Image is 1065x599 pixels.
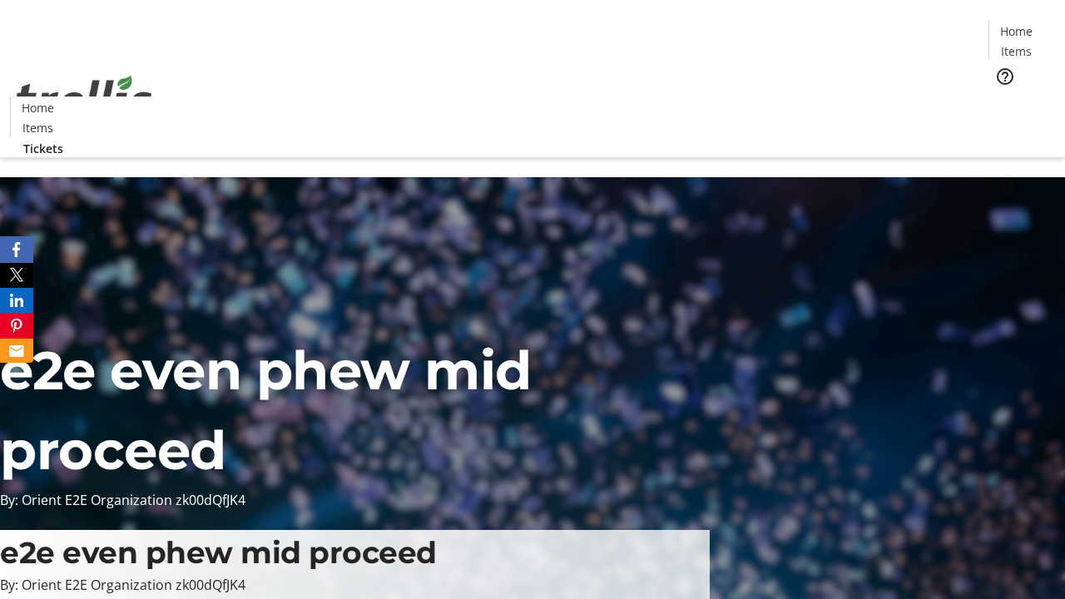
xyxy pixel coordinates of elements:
[988,97,1055,114] a: Tickets
[988,60,1022,93] button: Help
[22,119,53,136] span: Items
[11,99,64,116] a: Home
[10,57,158,141] img: Orient E2E Organization zk00dQfJK4's Logo
[1001,42,1032,60] span: Items
[1000,22,1033,40] span: Home
[989,42,1043,60] a: Items
[1002,97,1042,114] span: Tickets
[989,22,1043,40] a: Home
[23,140,63,157] span: Tickets
[22,99,54,116] span: Home
[11,119,64,136] a: Items
[10,140,77,157] a: Tickets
